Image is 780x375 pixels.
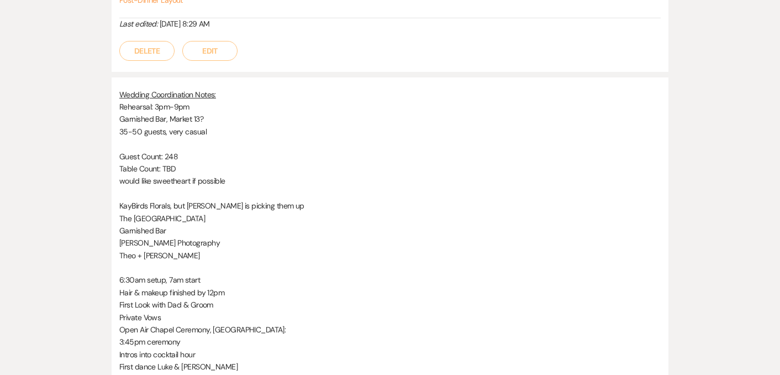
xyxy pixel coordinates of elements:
[119,19,157,29] i: Last edited:
[119,225,661,237] p: Garnished Bar
[119,126,661,138] p: 35-50 guests, very casual
[119,90,216,100] u: Wedding Coordination Notes:
[119,348,661,361] p: Intros into cocktail hour
[119,163,661,175] p: Table Count: TBD
[119,274,661,286] p: 6:30am setup, 7am start
[119,150,661,163] p: Guest Count: 248
[119,113,661,125] p: Garnished Bar, Market 13?
[119,336,661,348] p: 3:45pm ceremony
[119,212,661,225] p: The [GEOGRAPHIC_DATA]
[119,200,661,212] p: KayBirds Florals, but [PERSON_NAME] is picking them up
[182,41,238,61] button: Edit
[119,237,661,249] p: [PERSON_NAME] Photography
[119,361,661,373] p: First dance Luke & [PERSON_NAME]
[119,324,661,336] p: Open Air Chapel Ceremony, [GEOGRAPHIC_DATA]:
[119,299,661,311] p: First Look with Dad & Groom
[119,101,661,113] p: Rehearsal: 3pm-9pm
[119,175,661,187] p: would like sweetheart if possible
[119,41,175,61] button: Delete
[119,249,661,262] p: Theo + [PERSON_NAME]
[119,311,661,324] p: Private Vows
[119,287,661,299] p: Hair & makeup finished by 12pm
[119,18,661,30] div: [DATE] 8:29 AM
